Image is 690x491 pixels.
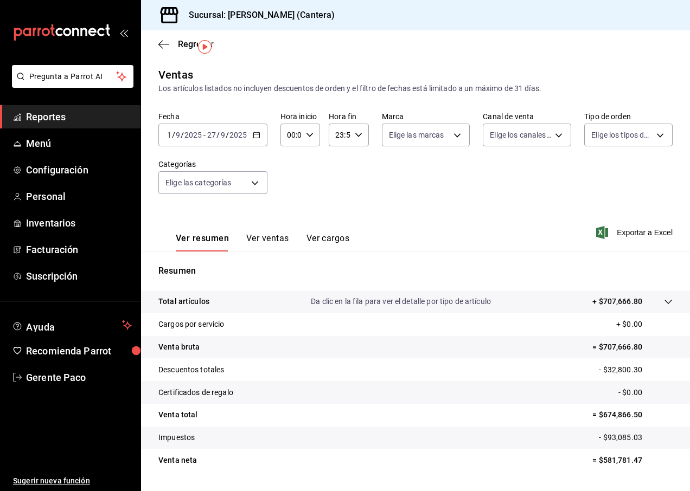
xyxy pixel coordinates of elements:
[167,131,172,139] input: --
[584,113,673,120] label: Tipo de orden
[158,387,233,398] p: Certificados de regalo
[158,341,200,353] p: Venta bruta
[207,131,216,139] input: --
[26,216,132,230] span: Inventarios
[382,113,470,120] label: Marca
[490,130,551,140] span: Elige los canales de venta
[158,160,267,168] label: Categorías
[306,233,350,251] button: Ver cargos
[158,432,195,443] p: Impuestos
[226,131,229,139] span: /
[26,136,132,151] span: Menú
[119,28,128,37] button: open_drawer_menu
[13,475,132,487] span: Sugerir nueva función
[26,109,132,124] span: Reportes
[178,39,214,49] span: Regresar
[598,226,673,239] button: Exportar a Excel
[175,131,181,139] input: --
[592,296,642,307] p: + $707,666.80
[26,242,132,257] span: Facturación
[158,296,209,307] p: Total artículos
[12,65,133,88] button: Pregunta a Parrot AI
[158,264,673,277] p: Resumen
[158,67,193,83] div: Ventas
[389,130,444,140] span: Elige las marcas
[176,233,229,251] button: Ver resumen
[184,131,202,139] input: ----
[220,131,226,139] input: --
[229,131,247,139] input: ----
[158,455,197,466] p: Venta neta
[26,370,132,385] span: Gerente Paco
[158,319,225,330] p: Cargos por servicio
[311,296,491,307] p: Da clic en la fila para ver el detalle por tipo de artículo
[158,39,214,49] button: Regresar
[26,269,132,283] span: Suscripción
[181,131,184,139] span: /
[329,113,368,120] label: Hora fin
[8,79,133,90] a: Pregunta a Parrot AI
[483,113,571,120] label: Canal de venta
[158,83,673,94] div: Los artículos listados no incluyen descuentos de orden y el filtro de fechas está limitado a un m...
[592,341,673,353] p: = $707,666.80
[591,130,653,140] span: Elige los tipos de orden
[599,432,673,443] p: - $93,085.03
[618,387,673,398] p: - $0.00
[592,455,673,466] p: = $581,781.47
[172,131,175,139] span: /
[158,409,197,421] p: Venta total
[616,319,673,330] p: + $0.00
[176,233,349,251] div: navigation tabs
[203,131,206,139] span: -
[26,344,132,358] span: Recomienda Parrot
[246,233,289,251] button: Ver ventas
[180,9,335,22] h3: Sucursal: [PERSON_NAME] (Cantera)
[158,113,267,120] label: Fecha
[165,177,232,188] span: Elige las categorías
[216,131,220,139] span: /
[158,364,224,376] p: Descuentos totales
[280,113,320,120] label: Hora inicio
[592,409,673,421] p: = $674,866.50
[26,189,132,204] span: Personal
[198,40,212,54] img: Tooltip marker
[26,163,132,177] span: Configuración
[599,364,673,376] p: - $32,800.30
[26,319,118,332] span: Ayuda
[29,71,117,82] span: Pregunta a Parrot AI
